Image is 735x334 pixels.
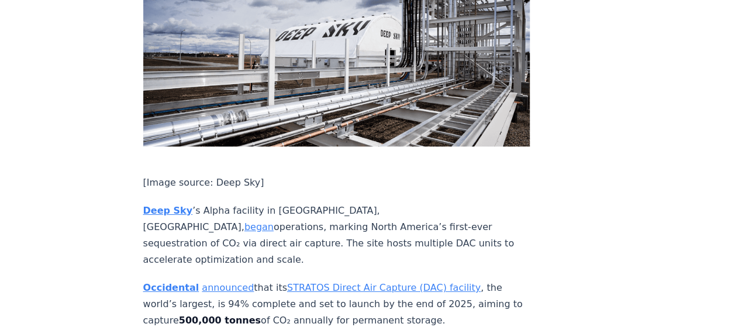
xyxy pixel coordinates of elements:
strong: 500,000 tonnes [179,315,261,326]
a: STRATOS Direct Air Capture (DAC) facility [287,282,481,293]
p: ’s Alpha facility in [GEOGRAPHIC_DATA], [GEOGRAPHIC_DATA], operations, marking North America’s fi... [143,203,530,268]
p: that its , the world’s largest, is 94% complete and set to launch by the end of 2025, aiming to c... [143,280,530,329]
a: began [244,221,274,232]
a: Deep Sky [143,205,193,216]
p: [Image source: Deep Sky] [143,175,530,191]
a: Occidental [143,282,199,293]
a: announced [202,282,254,293]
